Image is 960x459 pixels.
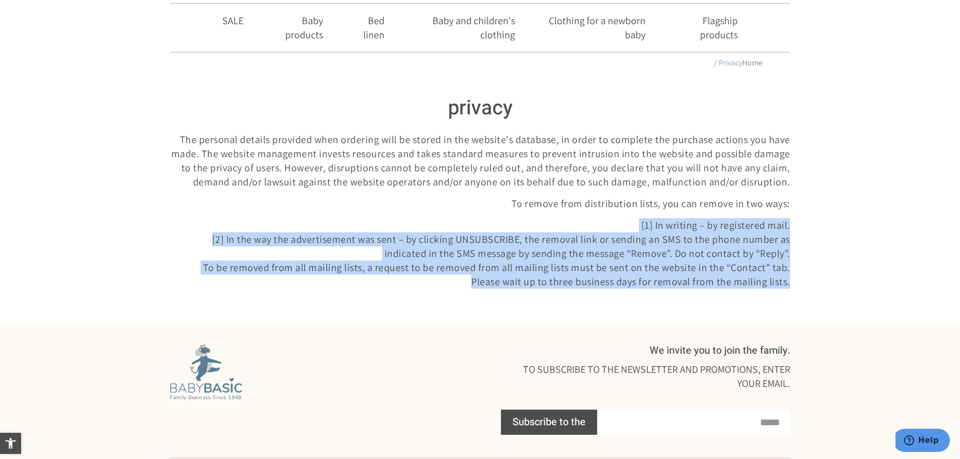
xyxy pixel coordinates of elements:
[742,57,762,68] a: Home
[714,57,742,68] font: / Privacy
[700,14,738,41] font: Flagship products
[650,343,790,358] font: We invite you to join the family.
[212,233,790,260] font: [2] In the way the advertisement was sent – ​​by clicking UNSUBSCRIBE, the removal link or sendin...
[222,14,243,27] font: SALE
[501,410,597,435] button: Subscribe to the newsletter
[400,4,530,52] a: Baby and children's clothing
[642,219,790,232] font: [1] In writing – by registered mail.
[513,415,586,454] font: Subscribe to the newsletter
[207,4,259,38] a: SALE
[285,14,323,41] font: Baby products
[171,133,790,188] font: The personal details provided when ordering will be stored in the website's database, in order to...
[471,275,790,288] font: Please wait up to three business days for removal from the mailing lists.
[448,93,513,123] font: privacy
[363,14,385,41] font: Bed linen
[432,14,515,41] font: Baby and children's clothing
[549,14,646,41] font: Clothing for a newborn baby
[661,4,752,52] a: Flagship products
[203,261,790,274] font: To be removed from all mailing lists, a request to be removed from all mailing lists must be sent...
[170,344,242,400] img: Baby Basic from Aryeh Baby Clothes
[523,363,790,390] font: To subscribe to the newsletter and promotions, enter your email.
[530,4,661,52] a: Clothing for a newborn baby
[338,4,399,52] a: Bed linen
[198,57,762,69] nav: Breadcrumb
[895,429,950,454] iframe: Opens a widget where you can chat to one of our agents
[511,197,790,210] font: To remove from distribution lists, you can remove in two ways:
[259,4,338,52] a: Baby products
